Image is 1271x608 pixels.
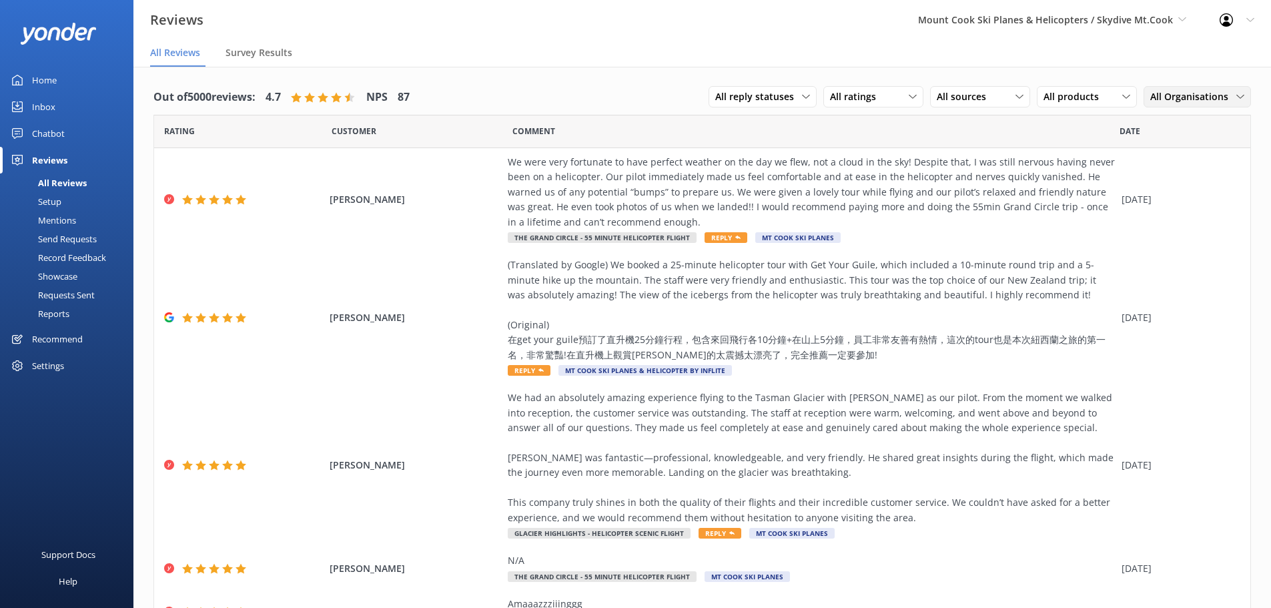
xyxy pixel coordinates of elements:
h3: Reviews [150,9,203,31]
div: Reviews [32,147,67,174]
span: Reply [699,528,741,539]
h4: NPS [366,89,388,106]
div: Setup [8,192,61,211]
span: [PERSON_NAME] [330,561,502,576]
span: Mt Cook Ski Planes [705,571,790,582]
div: Inbox [32,93,55,120]
h4: 4.7 [266,89,281,106]
span: Glacier Highlights - Helicopter Scenic flight [508,528,691,539]
span: [PERSON_NAME] [330,310,502,325]
h4: 87 [398,89,410,106]
div: N/A [508,553,1115,568]
div: All Reviews [8,174,87,192]
span: All products [1043,89,1107,104]
a: Showcase [8,267,133,286]
div: Settings [32,352,64,379]
span: Date [1120,125,1140,137]
div: We had an absolutely amazing experience flying to the Tasman Glacier with [PERSON_NAME] as our pi... [508,390,1115,525]
a: Requests Sent [8,286,133,304]
div: [DATE] [1122,192,1234,207]
div: Requests Sent [8,286,95,304]
a: Record Feedback [8,248,133,267]
div: Home [32,67,57,93]
span: All reply statuses [715,89,802,104]
span: [PERSON_NAME] [330,458,502,473]
span: Reply [508,365,550,376]
span: The Grand Circle - 55 Minute Helicopter Flight [508,232,697,243]
div: Support Docs [41,541,95,568]
span: All sources [937,89,994,104]
span: Mt Cook Ski Planes [749,528,835,539]
div: Record Feedback [8,248,106,267]
div: Recommend [32,326,83,352]
span: All ratings [830,89,884,104]
div: (Translated by Google) We booked a 25-minute helicopter tour with Get Your Guile, which included ... [508,258,1115,362]
a: Mentions [8,211,133,230]
div: [DATE] [1122,458,1234,473]
div: Reports [8,304,69,323]
div: [DATE] [1122,561,1234,576]
span: Reply [705,232,747,243]
span: Date [164,125,195,137]
a: All Reviews [8,174,133,192]
span: All Reviews [150,46,200,59]
div: Chatbot [32,120,65,147]
span: All Organisations [1150,89,1236,104]
span: Mount Cook Ski Planes & Helicopters / Skydive Mt.Cook [918,13,1173,26]
div: Showcase [8,267,77,286]
span: Date [332,125,376,137]
span: Mt Cook Ski Planes [755,232,841,243]
h4: Out of 5000 reviews: [153,89,256,106]
a: Send Requests [8,230,133,248]
span: [PERSON_NAME] [330,192,502,207]
span: Question [512,125,555,137]
div: Send Requests [8,230,97,248]
a: Setup [8,192,133,211]
img: yonder-white-logo.png [20,23,97,45]
div: We were very fortunate to have perfect weather on the day we flew, not a cloud in the sky! Despit... [508,155,1115,230]
div: [DATE] [1122,310,1234,325]
div: Mentions [8,211,76,230]
span: Mt Cook Ski Planes & Helicopter by INFLITE [558,365,732,376]
a: Reports [8,304,133,323]
span: Survey Results [226,46,292,59]
span: The Grand Circle - 55 Minute Helicopter Flight [508,571,697,582]
div: Help [59,568,77,595]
